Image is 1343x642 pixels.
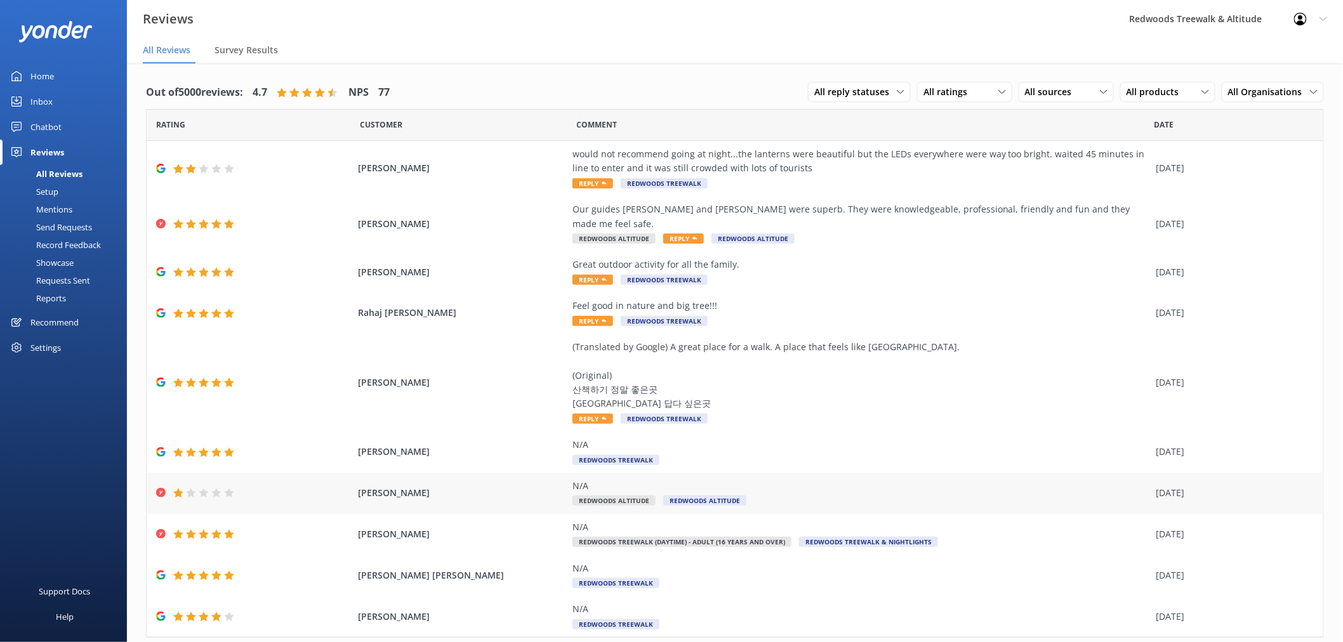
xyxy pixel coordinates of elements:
div: N/A [572,602,1150,616]
span: [PERSON_NAME] [358,486,566,500]
a: Reports [8,289,127,307]
span: Redwoods Treewalk [572,455,659,465]
span: Reply [572,316,613,326]
span: Redwoods Treewalk [621,316,708,326]
h3: Reviews [143,9,194,29]
span: [PERSON_NAME] [PERSON_NAME] [358,568,566,582]
div: Inbox [30,89,53,114]
span: [PERSON_NAME] [358,376,566,390]
div: N/A [572,561,1150,575]
span: Redwoods Treewalk [621,275,708,285]
div: would not recommend going at night...the lanterns were beautiful but the LEDs everywhere were way... [572,147,1150,176]
div: N/A [572,479,1150,493]
span: Redwoods Altitude [572,495,656,506]
div: [DATE] [1156,306,1307,320]
div: Home [30,63,54,89]
a: Mentions [8,200,127,218]
div: Support Docs [39,579,91,604]
div: All Reviews [8,165,83,183]
span: Redwoods Treewalk & Nightlights [799,537,938,547]
span: [PERSON_NAME] [358,610,566,624]
span: Question [577,119,618,131]
div: Requests Sent [8,272,90,289]
div: Great outdoor activity for all the family. [572,258,1150,272]
span: [PERSON_NAME] [358,527,566,541]
span: Survey Results [215,44,278,56]
span: Reply [572,178,613,188]
span: Redwoods Treewalk [621,178,708,188]
span: Reply [572,275,613,285]
span: All Organisations [1228,85,1310,99]
div: Send Requests [8,218,92,236]
a: Setup [8,183,127,200]
a: Showcase [8,254,127,272]
h4: 4.7 [253,84,267,101]
span: Rahaj [PERSON_NAME] [358,306,566,320]
div: [DATE] [1156,568,1307,582]
span: Redwoods Altitude [711,233,795,244]
div: N/A [572,438,1150,452]
div: Reviews [30,140,64,165]
div: [DATE] [1156,217,1307,231]
div: Settings [30,335,61,360]
span: Redwoods Altitude [572,233,656,244]
div: Chatbot [30,114,62,140]
img: yonder-white-logo.png [19,21,92,42]
span: [PERSON_NAME] [358,265,566,279]
div: [DATE] [1156,376,1307,390]
div: N/A [572,520,1150,534]
span: Date [1154,119,1174,131]
div: [DATE] [1156,527,1307,541]
div: Setup [8,183,58,200]
div: Help [56,604,74,629]
span: Date [156,119,185,131]
span: [PERSON_NAME] [358,161,566,175]
a: Requests Sent [8,272,127,289]
div: Feel good in nature and big tree!!! [572,299,1150,313]
span: All ratings [923,85,975,99]
div: Record Feedback [8,236,101,254]
h4: NPS [348,84,369,101]
a: All Reviews [8,165,127,183]
div: [DATE] [1156,445,1307,459]
span: Redwoods Treewalk [572,578,659,588]
div: [DATE] [1156,486,1307,500]
span: Reply [572,414,613,424]
span: All Reviews [143,44,190,56]
div: Mentions [8,200,72,218]
span: [PERSON_NAME] [358,445,566,459]
span: Redwoods Altitude [663,495,746,506]
div: [DATE] [1156,265,1307,279]
span: Reply [663,233,704,244]
div: Recommend [30,310,79,335]
div: [DATE] [1156,161,1307,175]
span: Redwoods Treewalk [572,619,659,629]
h4: 77 [378,84,390,101]
a: Send Requests [8,218,127,236]
h4: Out of 5000 reviews: [146,84,243,101]
div: [DATE] [1156,610,1307,624]
span: All products [1127,85,1187,99]
div: Our guides [PERSON_NAME] and [PERSON_NAME] were superb. They were knowledgeable, professional, fr... [572,202,1150,231]
div: (Translated by Google) A great place for a walk. A place that feels like [GEOGRAPHIC_DATA]. (Orig... [572,340,1150,411]
div: Showcase [8,254,74,272]
span: All sources [1025,85,1080,99]
span: All reply statuses [814,85,897,99]
span: Redwoods Treewalk [621,414,708,424]
a: Record Feedback [8,236,127,254]
div: Reports [8,289,66,307]
span: Redwoods Treewalk (Daytime) - Adult (16 years and over) [572,537,791,547]
span: Date [360,119,402,131]
span: [PERSON_NAME] [358,217,566,231]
